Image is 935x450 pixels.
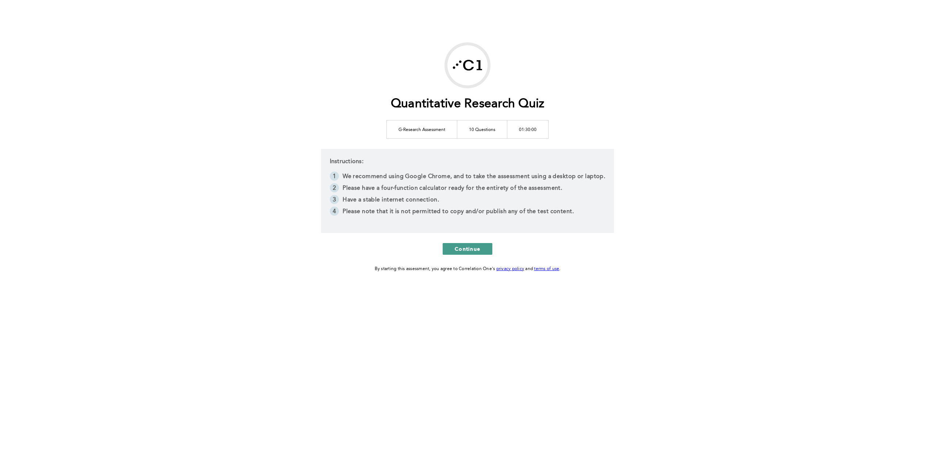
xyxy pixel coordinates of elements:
li: Please note that it is not permitted to copy and/or publish any of the test content. [330,207,606,218]
li: We recommend using Google Chrome, and to take the assessment using a desktop or laptop. [330,172,606,183]
div: By starting this assessment, you agree to Correlation One's and . [375,265,561,273]
span: Continue [455,245,480,252]
td: G-Research Assessment [387,120,457,138]
li: Have a stable internet connection. [330,195,606,207]
td: 01:30:00 [507,120,549,138]
img: G-Research [447,45,488,85]
div: Instructions: [321,149,614,233]
li: Please have a four-function calculator ready for the entirety of the assessment. [330,183,606,195]
td: 10 Questions [457,120,507,138]
a: terms of use [534,267,559,271]
a: privacy policy [496,267,524,271]
h1: Quantitative Research Quiz [391,97,545,112]
button: Continue [443,243,492,255]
